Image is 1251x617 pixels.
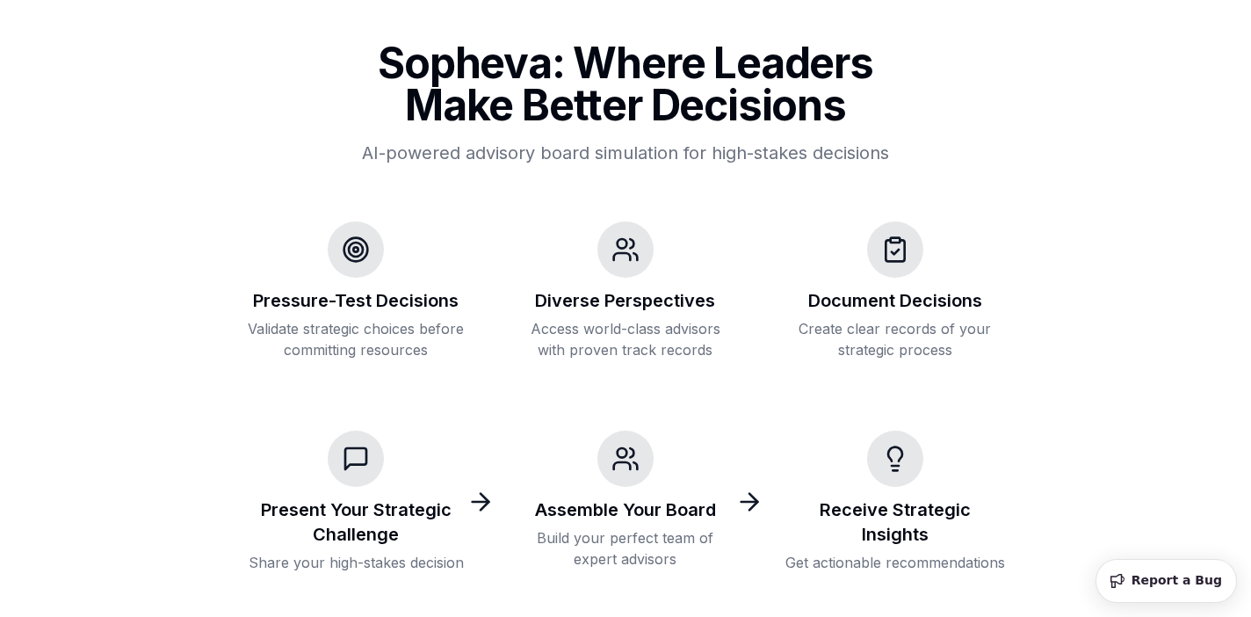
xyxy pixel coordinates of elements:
[246,318,466,360] p: Validate strategic choices before committing resources
[535,497,716,522] h3: Assemble Your Board
[535,288,715,313] h3: Diverse Perspectives
[253,288,459,313] h3: Pressure-Test Decisions
[516,527,736,570] p: Build your perfect team of expert advisors
[785,318,1005,360] p: Create clear records of your strategic process
[330,42,921,127] h1: Sopheva: Where Leaders Make Better Decisions
[516,318,736,360] p: Access world-class advisors with proven track records
[808,288,982,313] h3: Document Decisions
[785,552,1005,573] p: Get actionable recommendations
[249,552,464,573] p: Share your high-stakes decision
[246,497,466,547] h3: Present Your Strategic Challenge
[330,141,921,165] p: AI-powered advisory board simulation for high-stakes decisions
[785,497,1005,547] h3: Receive Strategic Insights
